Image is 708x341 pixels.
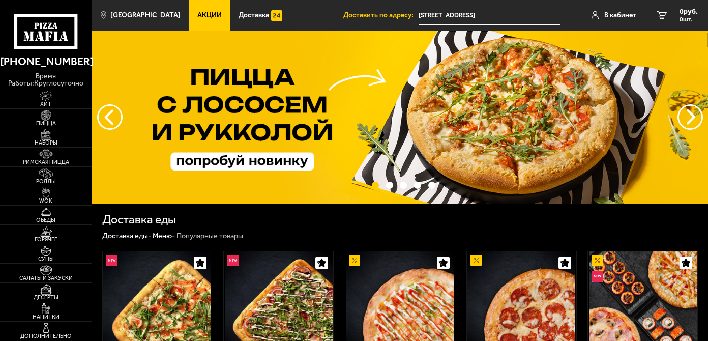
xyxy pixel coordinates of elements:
[197,12,222,19] span: Акции
[102,231,151,240] a: Доставка еды-
[470,255,482,266] img: Акционный
[372,182,379,189] button: точки переключения
[227,255,239,266] img: Новинка
[677,104,703,130] button: предыдущий
[97,104,123,130] button: следующий
[153,231,175,240] a: Меню-
[176,231,243,241] div: Популярные товары
[400,182,407,189] button: точки переключения
[106,255,117,266] img: Новинка
[386,182,393,189] button: точки переключения
[604,12,636,19] span: В кабинет
[349,255,360,266] img: Акционный
[343,12,419,19] span: Доставить по адресу:
[680,16,698,22] span: 0 шт.
[419,6,560,25] span: Ленинградская область, Всеволожский район, Мурино, Воронцовский бульвар, 16к2
[428,182,435,189] button: точки переключения
[271,10,282,21] img: 15daf4d41897b9f0e9f617042186c801.svg
[110,12,181,19] span: [GEOGRAPHIC_DATA]
[592,271,603,282] img: Новинка
[592,255,603,266] img: Акционный
[419,6,560,25] input: Ваш адрес доставки
[239,12,269,19] span: Доставка
[680,8,698,15] span: 0 руб.
[102,214,176,225] h1: Доставка еды
[414,182,421,189] button: точки переключения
